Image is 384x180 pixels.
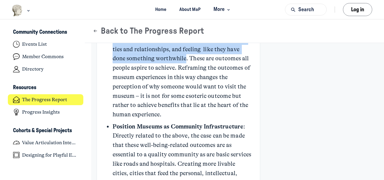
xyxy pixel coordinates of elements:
[93,26,204,36] button: Back to The Progress Report
[8,107,84,118] a: Progress Insights
[13,85,36,91] h3: Resources
[113,123,243,130] strong: Position Museums as Community Infrastructure
[8,39,84,50] a: Events List
[22,66,43,72] h4: Directory
[150,4,172,15] a: Home
[343,3,372,16] button: Log in
[12,5,23,16] img: Museums as Progress logo
[8,94,84,105] a: The Progress Report
[12,4,31,17] button: Museums as Progress logo
[8,64,84,75] a: Directory
[8,83,84,93] button: ResourcesCollapse space
[8,27,84,38] button: Community ConnectionsCollapse space
[174,4,206,15] a: About MaP
[22,54,64,60] h4: Member Commons
[13,128,72,134] h3: Cohorts & Special Projects
[22,109,60,115] h4: Progress Insights
[22,41,47,47] h4: Events List
[285,4,327,15] button: Search
[22,97,67,103] h4: The Progress Report
[213,5,231,14] span: More
[8,125,84,136] button: Cohorts & Special ProjectsCollapse space
[22,152,78,158] h4: Designing for Playful Engagement
[13,29,67,35] h3: Community Connections
[8,149,84,161] a: Designing for Playful Engagement
[85,19,384,43] header: Page Header
[208,4,234,15] button: More
[22,140,78,146] h4: Value Articulation Intensive (Cultural Leadership Lab)
[8,51,84,62] a: Member Commons
[8,137,84,148] a: Value Articulation Intensive (Cultural Leadership Lab)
